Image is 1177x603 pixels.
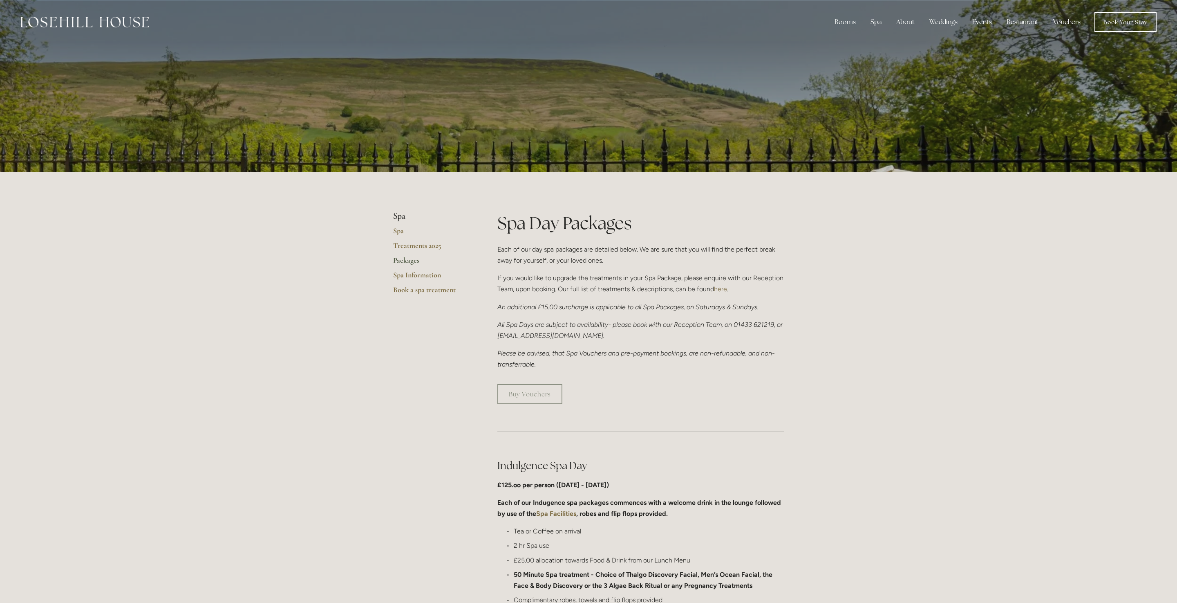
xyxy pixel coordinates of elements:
p: If you would like to upgrade the treatments in your Spa Package, please enquire with our Receptio... [497,272,784,295]
a: Spa Information [393,270,471,285]
strong: Each of our Indugence spa packages commences with a welcome drink in the lounge followed by use o... [497,499,783,517]
em: Please be advised, that Spa Vouchers and pre-payment bookings, are non-refundable, and non-transf... [497,349,775,368]
strong: 50 Minute Spa treatment - Choice of Thalgo Discovery Facial, Men’s Ocean Facial, the Face & Body ... [514,571,774,589]
div: Spa [864,14,888,30]
p: £25.00 allocation towards Food & Drink from our Lunch Menu [514,555,784,566]
li: Spa [393,211,471,222]
h1: Spa Day Packages [497,211,784,235]
a: Book a spa treatment [393,285,471,300]
p: Each of our day spa packages are detailed below. We are sure that you will find the perfect break... [497,244,784,266]
div: Restaurant [1000,14,1045,30]
h2: Indulgence Spa Day [497,459,784,473]
p: 2 hr Spa use [514,540,784,551]
a: Packages [393,256,471,270]
strong: , robes and flip flops provided. [576,510,668,517]
strong: £125.oo per person ([DATE] - [DATE]) [497,481,609,489]
a: here [714,285,727,293]
div: Weddings [923,14,964,30]
div: Events [966,14,998,30]
em: All Spa Days are subject to availability- please book with our Reception Team, on 01433 621219, o... [497,321,784,340]
em: An additional £15.00 surcharge is applicable to all Spa Packages, on Saturdays & Sundays. [497,303,759,311]
div: About [890,14,921,30]
img: Losehill House [20,17,149,27]
a: Spa Facilities [536,510,576,517]
p: Tea or Coffee on arrival [514,526,784,537]
a: Treatments 2025 [393,241,471,256]
div: Rooms [828,14,862,30]
a: Spa [393,226,471,241]
a: Buy Vouchers [497,384,562,404]
a: Vouchers [1047,14,1087,30]
a: Book Your Stay [1094,12,1157,32]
